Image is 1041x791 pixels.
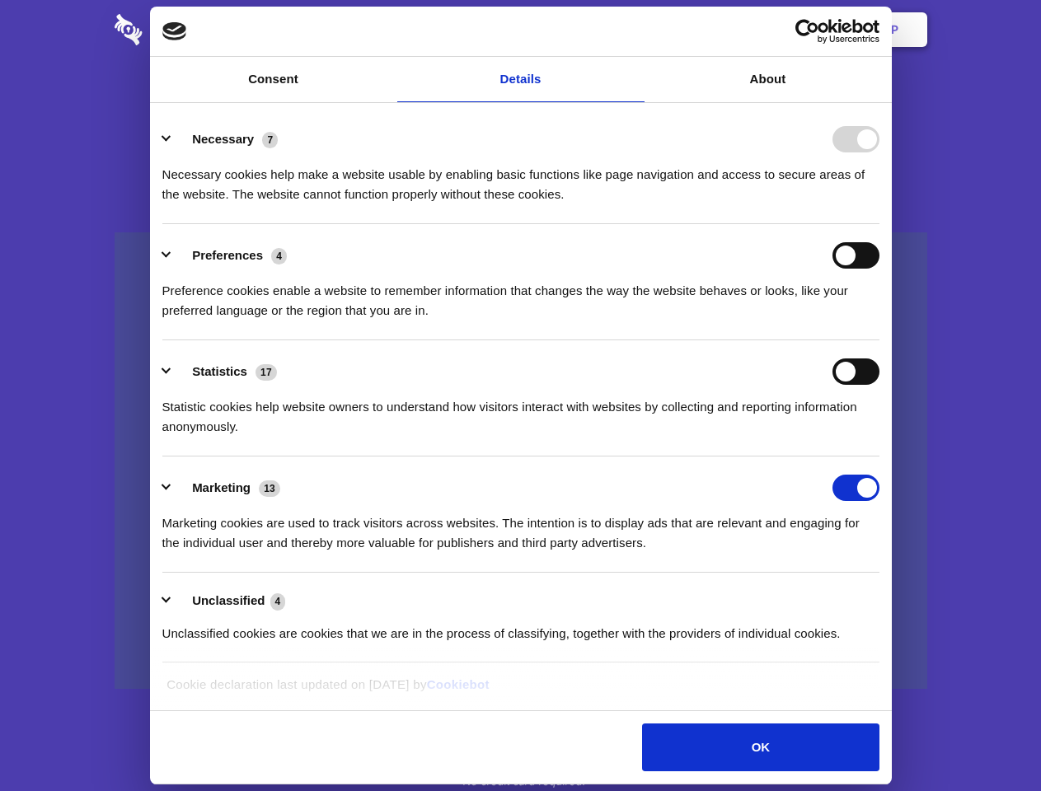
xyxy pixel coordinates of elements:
button: Necessary (7) [162,126,288,152]
div: Marketing cookies are used to track visitors across websites. The intention is to display ads tha... [162,501,879,553]
a: Usercentrics Cookiebot - opens in a new window [735,19,879,44]
a: Details [397,57,645,102]
h1: Eliminate Slack Data Loss. [115,74,927,133]
iframe: Drift Widget Chat Controller [959,709,1021,771]
label: Statistics [192,364,247,378]
span: 4 [271,248,287,264]
span: 17 [256,364,277,381]
a: Login [748,4,819,55]
button: Marketing (13) [162,475,291,501]
div: Statistic cookies help website owners to understand how visitors interact with websites by collec... [162,385,879,437]
span: 7 [262,132,278,148]
a: Contact [668,4,744,55]
button: Preferences (4) [162,242,298,269]
img: logo-wordmark-white-trans-d4663122ce5f474addd5e946df7df03e33cb6a1c49d2221995e7729f52c070b2.svg [115,14,256,45]
a: Consent [150,57,397,102]
label: Necessary [192,132,254,146]
label: Preferences [192,248,263,262]
span: 4 [270,593,286,610]
div: Preference cookies enable a website to remember information that changes the way the website beha... [162,269,879,321]
a: About [645,57,892,102]
button: Statistics (17) [162,358,288,385]
a: Cookiebot [427,677,490,691]
button: Unclassified (4) [162,591,296,611]
a: Pricing [484,4,556,55]
label: Marketing [192,480,251,494]
span: 13 [259,480,280,497]
div: Unclassified cookies are cookies that we are in the process of classifying, together with the pro... [162,611,879,644]
a: Wistia video thumbnail [115,232,927,690]
img: logo [162,22,187,40]
h4: Auto-redaction of sensitive data, encrypted data sharing and self-destructing private chats. Shar... [115,150,927,204]
div: Necessary cookies help make a website usable by enabling basic functions like page navigation and... [162,152,879,204]
button: OK [642,723,879,771]
div: Cookie declaration last updated on [DATE] by [154,675,887,707]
